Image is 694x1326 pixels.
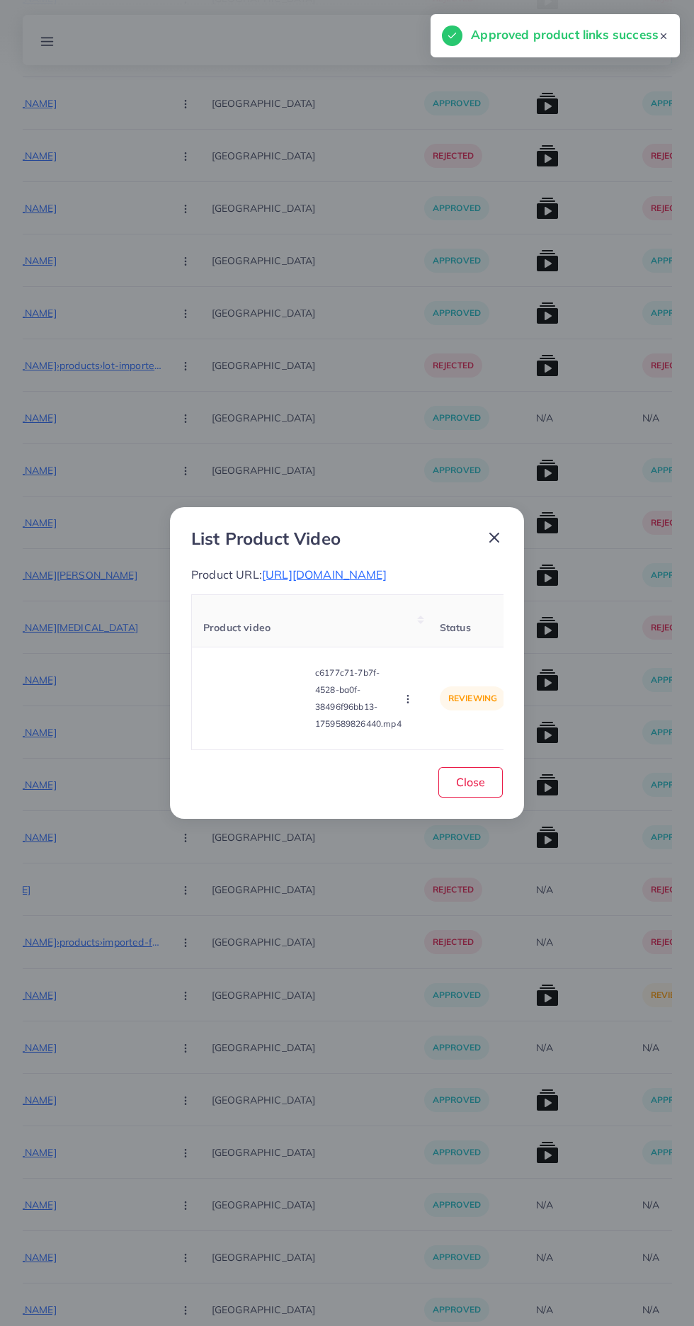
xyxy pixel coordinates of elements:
span: [URL][DOMAIN_NAME] [262,567,387,582]
span: Product video [203,621,271,634]
p: Product URL: [191,566,503,583]
button: Close [438,767,503,798]
p: c6177c71-7b7f-4528-ba0f-38496f96bb13-1759589826440.mp4 [315,664,402,732]
h5: Approved product links success [471,25,659,44]
span: Status [440,621,471,634]
span: Close [456,775,485,789]
p: reviewing [440,686,506,710]
h3: List Product Video [191,528,341,549]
